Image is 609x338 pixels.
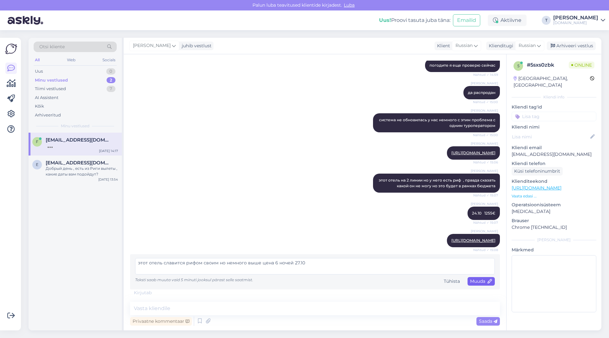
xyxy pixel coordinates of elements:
div: [DOMAIN_NAME] [553,20,598,25]
div: Klient [435,43,450,49]
p: Klienditeekond [512,178,596,185]
span: Minu vestlused [61,123,89,129]
a: [URL][DOMAIN_NAME] [451,150,495,155]
p: Chrome [TECHNICAL_ID] [512,224,596,231]
span: Online [569,62,594,69]
p: Kliendi tag'id [512,104,596,110]
div: 7 [107,86,115,92]
p: Kliendi nimi [512,124,596,130]
input: Lisa nimi [512,133,589,140]
span: Nähtud ✓ 15:00 [473,100,498,104]
div: 0 [106,68,115,75]
span: f [36,139,38,144]
p: Kliendi telefon [512,160,596,167]
div: Добрый день , есть из Риги вылеты , какие даты вам подойдут? [46,166,118,177]
div: AI Assistent [35,95,58,101]
div: Minu vestlused [35,77,68,83]
input: Lisa tag [512,112,596,121]
span: Nähtud ✓ 15:06 [473,160,498,165]
span: Nähtud ✓ 15:07 [473,220,498,225]
span: [PERSON_NAME] [471,169,498,173]
div: T [542,16,551,25]
span: система не обновилась у нас немного с этим проблема с одним туроператором [379,117,496,128]
span: florens@list.ru [46,137,112,143]
span: Nähtud ✓ 15:08 [473,248,498,252]
div: Arhiveeritud [35,112,61,118]
div: Kirjutab [130,289,500,296]
span: [PERSON_NAME] [133,42,171,49]
p: [EMAIL_ADDRESS][DOMAIN_NAME] [512,151,596,158]
span: Saada [479,318,497,324]
span: Nähtud ✓ 15:07 [473,193,498,198]
span: да распродан [468,90,495,95]
div: Socials [101,56,117,64]
span: [PERSON_NAME] [471,141,498,146]
b: Uus! [379,17,391,23]
div: Klienditugi [486,43,513,49]
span: e [36,162,38,167]
div: Kliendi info [512,94,596,100]
p: [MEDICAL_DATA] [512,208,596,215]
span: Russian [519,42,536,49]
div: Kõik [35,103,44,109]
div: [DATE] 13:54 [98,177,118,182]
div: # 5sxs0zbk [527,61,569,69]
a: [URL][DOMAIN_NAME] [512,185,561,191]
span: [PERSON_NAME] [471,229,498,234]
span: Muuda [470,278,492,284]
div: [PERSON_NAME] [553,15,598,20]
div: Arhiveeri vestlus [547,42,596,50]
p: Brauser [512,217,596,224]
div: All [34,56,41,64]
img: Askly Logo [5,43,17,55]
div: Aktiivne [488,15,527,26]
div: [PERSON_NAME] [512,237,596,243]
span: погодите я еще проверю сейчас [429,63,495,68]
span: Nähtud ✓ 14:59 [473,72,498,77]
span: Teksti saab muuta vaid 5 minuti jooksul pärast selle saatmist. [135,277,253,282]
div: 2 [107,77,115,83]
textarea: этот отель славится рифом своим но немного выше цена 6 ночей 27.10 1460€ [135,258,495,275]
div: Proovi tasuta juba täna: [379,17,450,24]
p: Operatsioonisüsteem [512,202,596,208]
span: Russian [455,42,473,49]
div: Web [66,56,77,64]
span: 5 [517,63,520,68]
div: Küsi telefoninumbrit [512,167,563,176]
p: Märkmed [512,247,596,253]
button: Emailid [453,14,480,26]
span: этот отель на 2 линии но у него есть риф , правда сказать какой он не могу но это будет в рамках ... [379,178,496,188]
div: [GEOGRAPHIC_DATA], [GEOGRAPHIC_DATA] [514,75,590,89]
span: [PERSON_NAME] [471,202,498,206]
span: 24.10 1255€ [472,211,495,215]
span: eleshaaa@mail.ru [46,160,112,166]
span: Otsi kliente [39,43,65,50]
a: [URL][DOMAIN_NAME] [451,238,495,243]
div: Privaatne kommentaar [130,317,192,326]
div: Tiimi vestlused [35,86,66,92]
span: Nähtud ✓ 15:00 [473,133,498,137]
p: Kliendi email [512,144,596,151]
p: Vaata edasi ... [512,193,596,199]
span: [PERSON_NAME] [471,81,498,86]
div: [DATE] 14:17 [99,149,118,153]
div: Tühista [441,277,462,286]
a: [PERSON_NAME][DOMAIN_NAME] [553,15,605,25]
div: Uus [35,68,43,75]
span: Luba [342,2,357,8]
div: juhib vestlust [179,43,212,49]
span: [PERSON_NAME] [471,108,498,113]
